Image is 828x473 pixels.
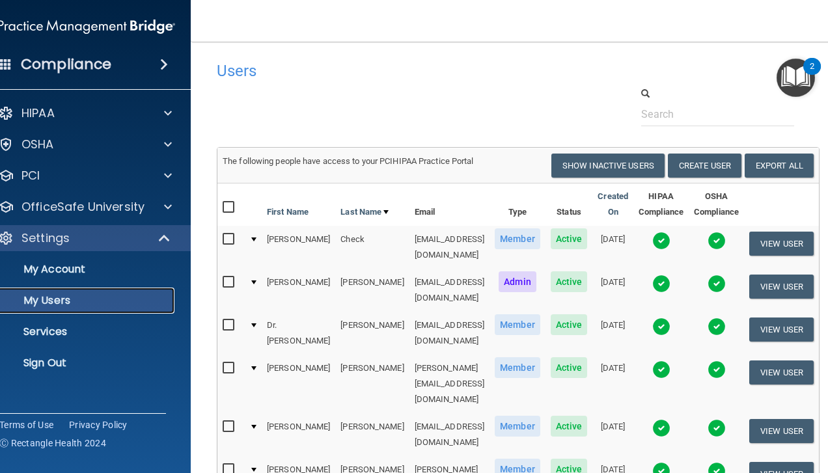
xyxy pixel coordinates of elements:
span: Member [495,416,540,437]
td: [EMAIL_ADDRESS][DOMAIN_NAME] [409,269,490,312]
td: [PERSON_NAME] [262,355,335,413]
td: [PERSON_NAME][EMAIL_ADDRESS][DOMAIN_NAME] [409,355,490,413]
td: [DATE] [592,312,633,355]
img: tick.e7d51cea.svg [652,318,670,336]
img: tick.e7d51cea.svg [708,232,726,250]
td: Dr. [PERSON_NAME] [262,312,335,355]
p: PCI [21,168,40,183]
div: 2 [810,66,814,83]
p: OSHA [21,137,54,152]
td: [PERSON_NAME] [335,413,409,456]
span: The following people have access to your PCIHIPAA Practice Portal [223,156,474,166]
th: Email [409,183,490,226]
td: [DATE] [592,226,633,269]
a: First Name [267,204,309,220]
td: [DATE] [592,269,633,312]
td: [EMAIL_ADDRESS][DOMAIN_NAME] [409,312,490,355]
span: Active [551,416,588,437]
td: [PERSON_NAME] [335,269,409,312]
th: HIPAA Compliance [633,183,689,226]
p: Settings [21,230,70,246]
button: View User [749,232,814,256]
a: Created On [598,189,628,220]
a: Export All [745,154,814,178]
img: tick.e7d51cea.svg [708,275,726,293]
img: tick.e7d51cea.svg [652,360,670,379]
span: Member [495,314,540,335]
img: tick.e7d51cea.svg [652,275,670,293]
a: Privacy Policy [69,418,128,431]
button: View User [749,318,814,342]
td: [PERSON_NAME] [262,413,335,456]
img: tick.e7d51cea.svg [708,318,726,336]
h4: Compliance [21,55,111,74]
span: Active [551,228,588,249]
span: Member [495,357,540,378]
h4: Users [217,62,560,79]
td: [EMAIL_ADDRESS][DOMAIN_NAME] [409,226,490,269]
th: Status [545,183,593,226]
button: Open Resource Center, 2 new notifications [777,59,815,97]
img: tick.e7d51cea.svg [708,360,726,379]
span: Member [495,228,540,249]
button: View User [749,360,814,385]
img: tick.e7d51cea.svg [652,232,670,250]
td: [PERSON_NAME] [262,226,335,269]
span: Active [551,271,588,292]
td: [DATE] [592,355,633,413]
button: Show Inactive Users [551,154,665,178]
p: HIPAA [21,105,55,121]
td: [PERSON_NAME] [335,312,409,355]
input: Search [641,102,794,126]
span: Active [551,357,588,378]
p: OfficeSafe University [21,199,145,215]
td: Check [335,226,409,269]
td: [PERSON_NAME] [335,355,409,413]
a: Last Name [340,204,389,220]
span: Admin [499,271,536,292]
th: Type [490,183,545,226]
td: [DATE] [592,413,633,456]
td: [PERSON_NAME] [262,269,335,312]
iframe: Drift Widget Chat Controller [603,389,812,441]
th: OSHA Compliance [689,183,744,226]
span: Active [551,314,588,335]
td: [EMAIL_ADDRESS][DOMAIN_NAME] [409,413,490,456]
button: View User [749,275,814,299]
button: Create User [668,154,741,178]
